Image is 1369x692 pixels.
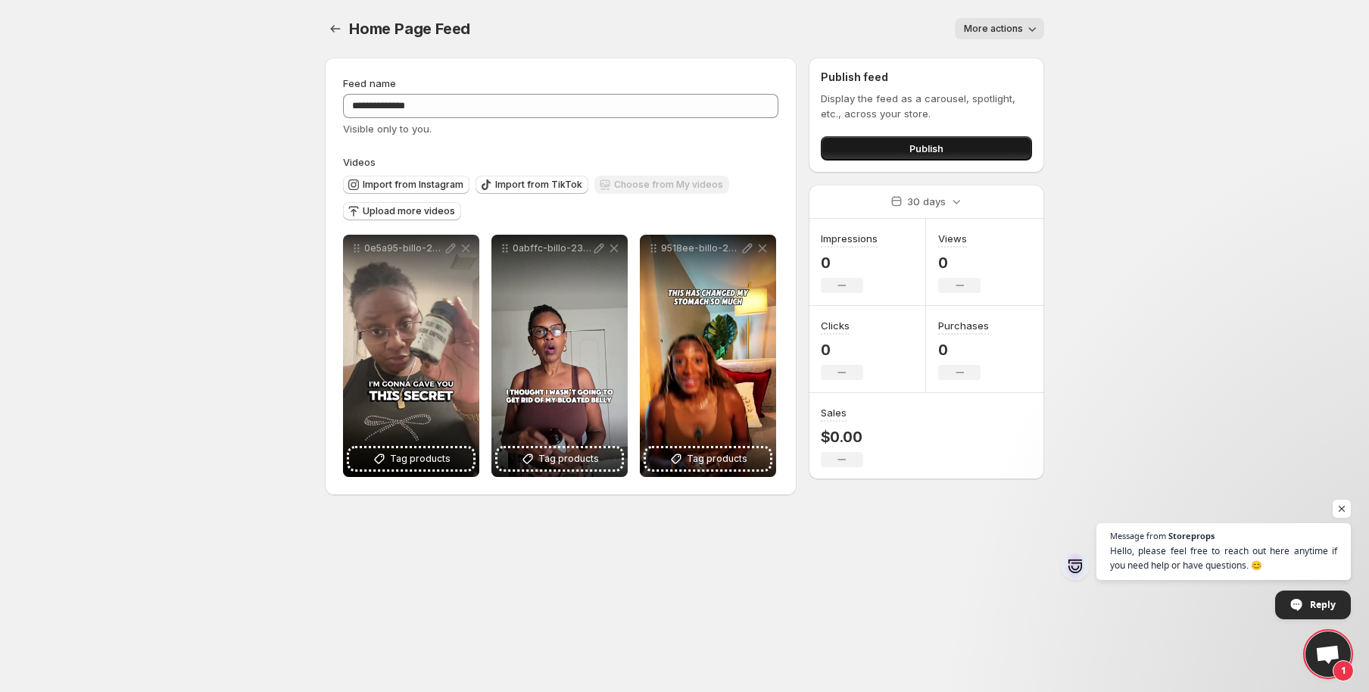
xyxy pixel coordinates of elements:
[497,448,622,469] button: Tag products
[1110,531,1166,540] span: Message from
[343,156,376,168] span: Videos
[687,451,747,466] span: Tag products
[909,141,943,156] span: Publish
[938,231,967,246] h3: Views
[325,18,346,39] button: Settings
[513,242,591,254] p: 0abffc-billo-239912-final
[821,318,850,333] h3: Clicks
[476,176,588,194] button: Import from TikTok
[491,235,628,477] div: 0abffc-billo-239912-finalTag products
[821,136,1032,161] button: Publish
[349,20,470,38] span: Home Page Feed
[1110,544,1337,572] span: Hello, please feel free to reach out here anytime if you need help or have questions. 😊
[1305,631,1351,677] div: Open chat
[495,179,582,191] span: Import from TikTok
[646,448,770,469] button: Tag products
[955,18,1044,39] button: More actions
[1310,591,1336,618] span: Reply
[1333,660,1354,681] span: 1
[821,254,878,272] p: 0
[938,341,989,359] p: 0
[821,341,863,359] p: 0
[363,205,455,217] span: Upload more videos
[907,194,946,209] p: 30 days
[938,254,981,272] p: 0
[938,318,989,333] h3: Purchases
[343,235,479,477] div: 0e5a95-billo-239918-finalTag products
[964,23,1023,35] span: More actions
[640,235,776,477] div: 9518ee-billo-239916-finalTag products
[343,77,396,89] span: Feed name
[1168,531,1215,540] span: Storeprops
[821,231,878,246] h3: Impressions
[364,242,443,254] p: 0e5a95-billo-239918-final
[821,91,1032,121] p: Display the feed as a carousel, spotlight, etc., across your store.
[343,123,432,135] span: Visible only to you.
[343,176,469,194] button: Import from Instagram
[821,428,863,446] p: $0.00
[349,448,473,469] button: Tag products
[390,451,451,466] span: Tag products
[538,451,599,466] span: Tag products
[821,70,1032,85] h2: Publish feed
[821,405,847,420] h3: Sales
[661,242,740,254] p: 9518ee-billo-239916-final
[363,179,463,191] span: Import from Instagram
[343,202,461,220] button: Upload more videos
